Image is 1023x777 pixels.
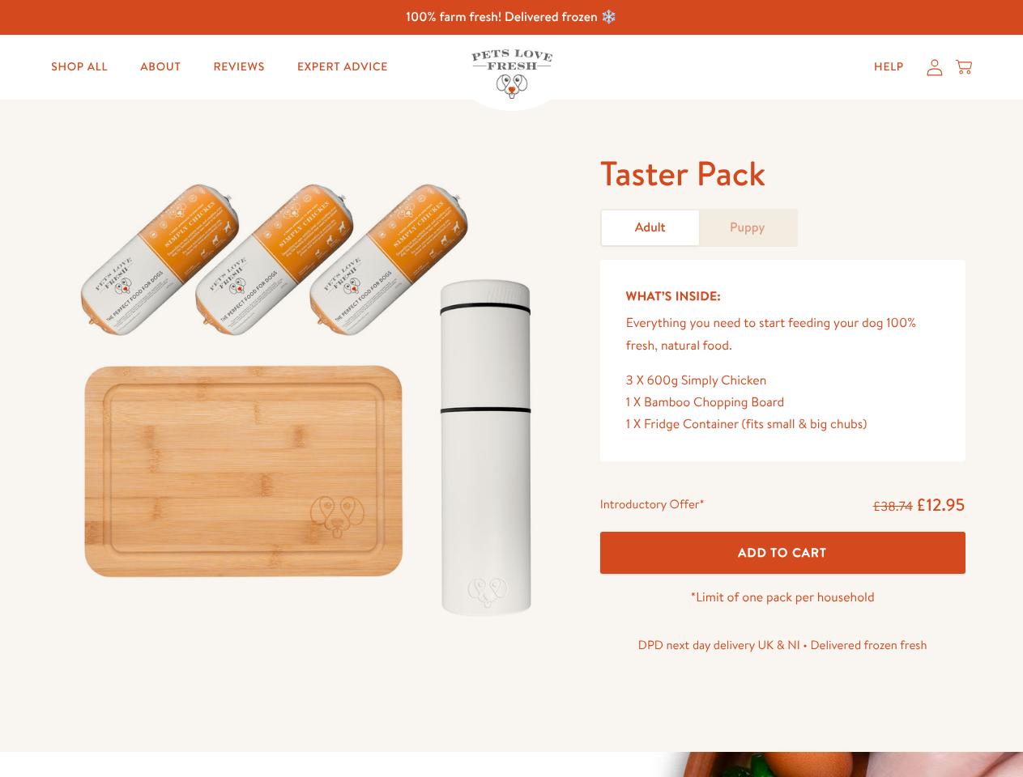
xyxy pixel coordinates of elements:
span: 1 X Bamboo Chopping Board [626,393,785,411]
h5: What’s Inside: [626,286,940,307]
div: Introductory Offer* [600,494,705,518]
img: Pets Love Fresh [471,49,552,99]
a: Shop All [38,51,121,83]
div: 3 X 600g Simply Chicken [626,370,940,392]
a: Expert Advice [284,51,401,83]
span: £12.95 [916,493,965,516]
p: *Limit of one pack per household [600,587,965,609]
h1: Taster Pack [600,151,965,196]
p: Everything you need to start feeding your dog 100% fresh, natural food. [626,312,940,356]
span: Add To Cart [738,544,827,561]
div: 1 X Fridge Container (fits small & big chubs) [626,414,940,435]
s: £38.74 [873,498,913,516]
img: Taster Pack - Adult [58,151,561,634]
a: Help [861,51,917,83]
button: Add To Cart [600,532,965,575]
p: DPD next day delivery UK & NI • Delivered frozen fresh [600,635,965,656]
a: Puppy [699,210,796,245]
a: About [127,51,194,83]
a: Adult [602,210,699,245]
a: Reviews [200,51,277,83]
